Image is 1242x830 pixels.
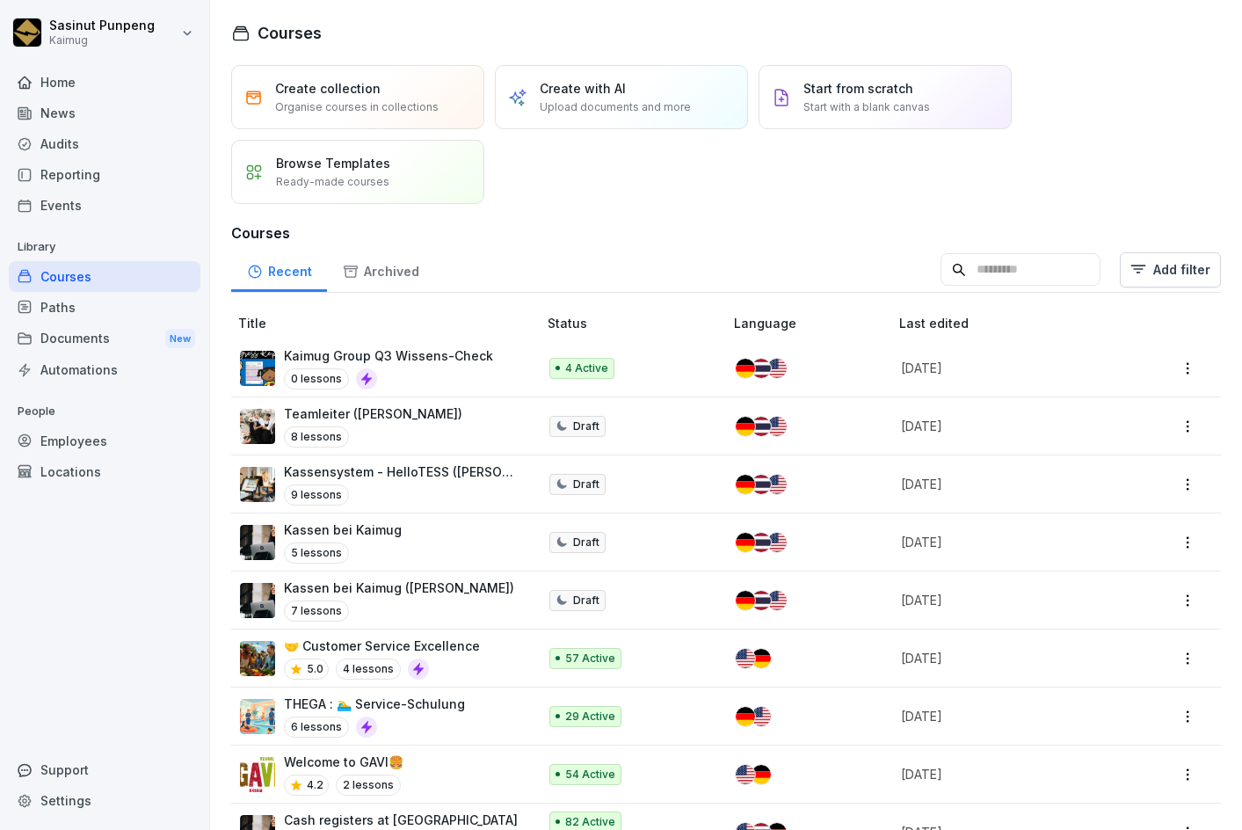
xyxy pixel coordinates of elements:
div: Automations [9,354,200,385]
p: Upload documents and more [540,99,691,115]
img: us.svg [736,765,755,784]
a: Reporting [9,159,200,190]
img: th.svg [752,475,771,494]
div: New [165,329,195,349]
a: Settings [9,785,200,816]
p: 9 lessons [284,484,349,506]
p: Browse Templates [276,154,390,172]
p: [DATE] [901,475,1117,493]
p: 29 Active [565,709,615,724]
p: Ready-made courses [276,174,389,190]
p: Title [238,314,541,332]
p: Organise courses in collections [275,99,439,115]
p: 4 Active [565,360,608,376]
a: Employees [9,426,200,456]
img: us.svg [767,533,787,552]
p: THEGA : 🏊‍♂️ Service-Schulung [284,695,465,713]
p: Welcome to GAVI🍔​ [284,753,403,771]
a: Courses [9,261,200,292]
p: Kassen bei Kaimug ([PERSON_NAME]) [284,579,514,597]
p: Kaimug [49,34,155,47]
a: Events [9,190,200,221]
img: th.svg [752,533,771,552]
h3: Courses [231,222,1221,244]
p: Kaimug Group Q3 Wissens-Check [284,346,493,365]
p: Draft [573,535,599,550]
img: us.svg [767,591,787,610]
img: de.svg [736,359,755,378]
p: 4.2 [307,777,323,793]
img: t4pbym28f6l0mdwi5yze01sv.png [240,641,275,676]
p: Start from scratch [803,79,913,98]
p: 82 Active [565,814,615,830]
img: us.svg [767,475,787,494]
p: [DATE] [901,707,1117,725]
p: Create with AI [540,79,626,98]
div: Home [9,67,200,98]
img: us.svg [767,417,787,436]
div: Audits [9,128,200,159]
p: Kassensystem - HelloTESS ([PERSON_NAME]) [284,462,519,481]
img: us.svg [752,707,771,726]
div: Documents [9,323,200,355]
img: th.svg [752,591,771,610]
p: [DATE] [901,417,1117,435]
img: th.svg [752,359,771,378]
p: People [9,397,200,426]
p: [DATE] [901,765,1117,783]
h1: Courses [258,21,322,45]
p: 0 lessons [284,368,349,390]
a: Recent [231,247,327,292]
img: de.svg [736,417,755,436]
img: th.svg [752,417,771,436]
p: Teamleiter ([PERSON_NAME]) [284,404,462,423]
img: de.svg [736,475,755,494]
p: 57 Active [565,651,615,666]
p: Create collection [275,79,381,98]
img: de.svg [736,591,755,610]
img: j3qvtondn2pyyk0uswimno35.png [240,757,275,792]
p: 5 lessons [284,542,349,564]
p: 7 lessons [284,601,349,622]
a: Archived [327,247,434,292]
img: e5wlzal6fzyyu8pkl39fd17k.png [240,351,275,386]
img: de.svg [736,707,755,726]
img: dl77onhohrz39aq74lwupjv4.png [240,525,275,560]
p: 5.0 [307,661,323,677]
p: Start with a blank canvas [803,99,930,115]
img: us.svg [736,649,755,668]
p: 6 lessons [284,717,349,738]
img: wcu8mcyxm0k4gzhvf0psz47j.png [240,699,275,734]
p: Draft [573,477,599,492]
div: Support [9,754,200,785]
p: [DATE] [901,359,1117,377]
p: 🤝 Customer Service Excellence [284,637,480,655]
img: de.svg [752,765,771,784]
p: Draft [573,593,599,608]
p: Language [734,314,892,332]
p: Kassen bei Kaimug [284,521,402,539]
p: 54 Active [565,767,615,783]
img: k4tsflh0pn5eas51klv85bn1.png [240,467,275,502]
a: News [9,98,200,128]
a: Locations [9,456,200,487]
button: Add filter [1120,252,1221,288]
p: [DATE] [901,649,1117,667]
a: Paths [9,292,200,323]
a: DocumentsNew [9,323,200,355]
img: dl77onhohrz39aq74lwupjv4.png [240,583,275,618]
img: us.svg [767,359,787,378]
p: 4 lessons [336,659,401,680]
p: [DATE] [901,591,1117,609]
p: [DATE] [901,533,1117,551]
p: Last edited [899,314,1138,332]
img: pytyph5pk76tu4q1kwztnixg.png [240,409,275,444]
